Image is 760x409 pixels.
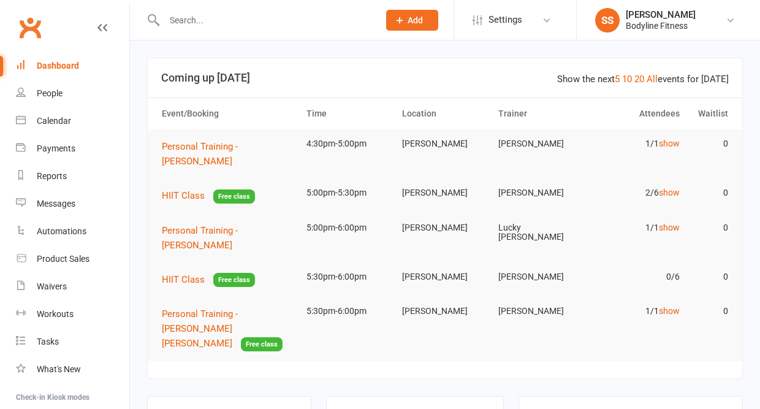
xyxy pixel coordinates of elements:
div: What's New [37,364,81,374]
td: [PERSON_NAME] [397,297,493,326]
div: Workouts [37,309,74,319]
th: Attendees [589,98,685,129]
a: show [659,139,680,148]
a: Dashboard [16,52,129,80]
a: show [659,188,680,197]
div: Messages [37,199,75,208]
td: [PERSON_NAME] [493,262,589,291]
input: Search... [161,12,370,29]
td: 4:30pm-5:00pm [301,129,397,158]
td: Lucky [PERSON_NAME] [493,213,589,252]
a: People [16,80,129,107]
td: 5:00pm-6:00pm [301,213,397,242]
td: 5:30pm-6:00pm [301,297,397,326]
div: Automations [37,226,86,236]
td: 1/1 [589,297,685,326]
td: 0 [685,178,733,207]
td: [PERSON_NAME] [397,213,493,242]
button: Personal Training - [PERSON_NAME] [PERSON_NAME]Free class [162,307,295,351]
a: Payments [16,135,129,162]
span: Free class [213,273,255,287]
td: 0 [685,297,733,326]
span: Free class [213,189,255,204]
a: All [647,74,658,85]
a: 10 [622,74,632,85]
button: HIIT ClassFree class [162,188,255,204]
a: What's New [16,356,129,383]
div: People [37,88,63,98]
td: 0/6 [589,262,685,291]
h3: Coming up [DATE] [161,72,729,84]
td: 2/6 [589,178,685,207]
span: Settings [488,6,522,34]
th: Time [301,98,397,129]
td: [PERSON_NAME] [493,178,589,207]
span: Personal Training - [PERSON_NAME] [162,141,238,167]
th: Location [397,98,493,129]
a: 5 [615,74,620,85]
button: Add [386,10,438,31]
span: Personal Training - [PERSON_NAME] [162,225,238,251]
a: show [659,223,680,232]
div: SS [595,8,620,32]
a: Messages [16,190,129,218]
a: 20 [634,74,644,85]
div: [PERSON_NAME] [626,9,696,20]
span: Add [408,15,423,25]
a: Waivers [16,273,129,300]
span: Personal Training - [PERSON_NAME] [PERSON_NAME] [162,308,238,349]
button: Personal Training - [PERSON_NAME] [162,223,295,253]
a: Tasks [16,328,129,356]
div: Dashboard [37,61,79,71]
td: 5:00pm-5:30pm [301,178,397,207]
span: Free class [241,337,283,351]
th: Trainer [493,98,589,129]
td: 0 [685,129,733,158]
div: Waivers [37,281,67,291]
td: [PERSON_NAME] [493,297,589,326]
a: Reports [16,162,129,190]
div: Calendar [37,116,71,126]
a: Clubworx [15,12,45,43]
div: Show the next events for [DATE] [557,72,729,86]
td: 1/1 [589,213,685,242]
a: Calendar [16,107,129,135]
td: [PERSON_NAME] [397,129,493,158]
div: Bodyline Fitness [626,20,696,31]
button: HIIT ClassFree class [162,272,255,288]
span: HIIT Class [162,190,205,201]
button: Personal Training - [PERSON_NAME] [162,139,295,169]
th: Event/Booking [156,98,301,129]
a: show [659,306,680,316]
th: Waitlist [685,98,733,129]
td: [PERSON_NAME] [493,129,589,158]
div: Reports [37,171,67,181]
span: HIIT Class [162,274,205,285]
td: [PERSON_NAME] [397,178,493,207]
div: Product Sales [37,254,89,264]
td: 0 [685,262,733,291]
div: Payments [37,143,75,153]
td: 1/1 [589,129,685,158]
a: Product Sales [16,245,129,273]
div: Tasks [37,337,59,346]
a: Workouts [16,300,129,328]
td: 5:30pm-6:00pm [301,262,397,291]
a: Automations [16,218,129,245]
td: [PERSON_NAME] [397,262,493,291]
td: 0 [685,213,733,242]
